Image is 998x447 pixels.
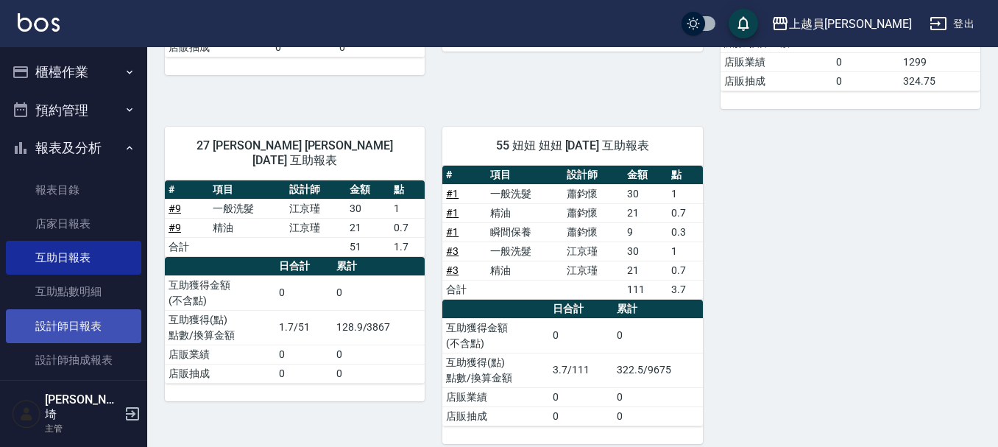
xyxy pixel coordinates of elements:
[333,275,425,310] td: 0
[549,318,613,353] td: 0
[446,264,459,276] a: #3
[789,15,912,33] div: 上越員[PERSON_NAME]
[486,242,563,261] td: 一般洗髮
[333,364,425,383] td: 0
[333,310,425,345] td: 128.9/3867
[563,242,623,261] td: 江京瑾
[613,406,703,426] td: 0
[6,343,141,377] a: 設計師抽成報表
[446,226,459,238] a: #1
[563,261,623,280] td: 江京瑾
[460,138,684,153] span: 55 妞妞 妞妞 [DATE] 互助報表
[346,199,390,218] td: 30
[6,309,141,343] a: 設計師日報表
[486,222,563,242] td: 瞬間保養
[183,138,407,168] span: 27 [PERSON_NAME] [PERSON_NAME] [DATE] 互助報表
[286,180,346,200] th: 設計師
[442,300,702,426] table: a dense table
[165,310,275,345] td: 互助獲得(點) 點數/換算金額
[275,310,333,345] td: 1.7/51
[446,188,459,200] a: #1
[390,218,425,237] td: 0.7
[623,203,668,222] td: 21
[390,237,425,256] td: 1.7
[486,203,563,222] td: 精油
[6,275,141,309] a: 互助點數明細
[169,222,181,233] a: #9
[6,129,141,167] button: 報表及分析
[623,261,668,280] td: 21
[899,52,980,71] td: 1299
[165,38,272,57] td: 店販抽成
[165,237,209,256] td: 合計
[286,218,346,237] td: 江京瑾
[18,13,60,32] img: Logo
[6,241,141,275] a: 互助日報表
[668,280,702,299] td: 3.7
[486,184,563,203] td: 一般洗髮
[486,261,563,280] td: 精油
[623,280,668,299] td: 111
[275,275,333,310] td: 0
[442,280,486,299] td: 合計
[346,218,390,237] td: 21
[165,275,275,310] td: 互助獲得金額 (不含點)
[442,353,549,387] td: 互助獲得(點) 點數/換算金額
[336,38,425,57] td: 0
[623,222,668,242] td: 9
[442,387,549,406] td: 店販業績
[333,257,425,276] th: 累計
[549,387,613,406] td: 0
[486,166,563,185] th: 項目
[721,71,832,91] td: 店販抽成
[165,180,425,257] table: a dense table
[549,300,613,319] th: 日合計
[442,166,486,185] th: #
[6,377,141,411] a: 店販抽成明細
[275,364,333,383] td: 0
[209,199,286,218] td: 一般洗髮
[563,166,623,185] th: 設計師
[668,184,702,203] td: 1
[45,393,120,422] h5: [PERSON_NAME]埼
[346,180,390,200] th: 金額
[165,180,209,200] th: #
[563,222,623,242] td: 蕭鈞懷
[623,166,668,185] th: 金額
[45,422,120,435] p: 主管
[613,353,703,387] td: 322.5/9675
[275,257,333,276] th: 日合計
[563,184,623,203] td: 蕭鈞懷
[442,318,549,353] td: 互助獲得金額 (不含點)
[623,242,668,261] td: 30
[286,199,346,218] td: 江京瑾
[613,387,703,406] td: 0
[6,207,141,241] a: 店家日報表
[613,318,703,353] td: 0
[209,218,286,237] td: 精油
[390,180,425,200] th: 點
[549,406,613,426] td: 0
[832,52,899,71] td: 0
[623,184,668,203] td: 30
[668,261,702,280] td: 0.7
[668,166,702,185] th: 點
[563,203,623,222] td: 蕭鈞懷
[721,52,832,71] td: 店販業績
[446,245,459,257] a: #3
[613,300,703,319] th: 累計
[899,71,980,91] td: 324.75
[169,203,181,214] a: #9
[668,203,702,222] td: 0.7
[333,345,425,364] td: 0
[390,199,425,218] td: 1
[272,38,336,57] td: 0
[924,10,980,38] button: 登出
[729,9,758,38] button: save
[165,345,275,364] td: 店販業績
[275,345,333,364] td: 0
[442,166,702,300] table: a dense table
[442,406,549,426] td: 店販抽成
[165,257,425,384] table: a dense table
[209,180,286,200] th: 項目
